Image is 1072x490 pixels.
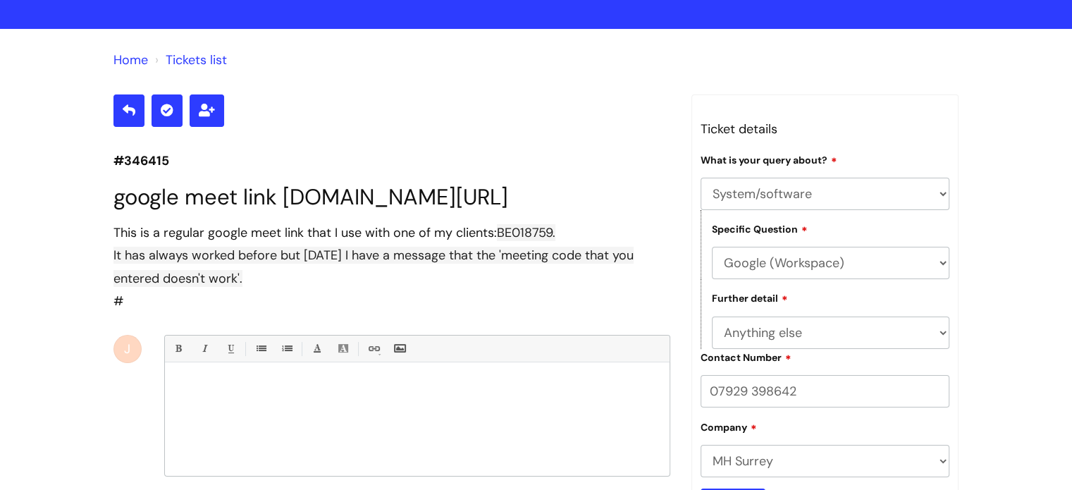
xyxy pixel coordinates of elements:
h1: google meet link [DOMAIN_NAME][URL] [113,184,670,210]
a: Bold (Ctrl-B) [169,340,187,357]
a: Underline(Ctrl-U) [221,340,239,357]
div: This is a regular google meet link that I use with one of my clients: [113,221,670,244]
a: • Unordered List (Ctrl-Shift-7) [252,340,269,357]
label: Specific Question [712,221,808,235]
a: Back Color [334,340,352,357]
a: Link [364,340,382,357]
a: 1. Ordered List (Ctrl-Shift-8) [278,340,295,357]
label: Company [701,419,757,434]
span: BE018759. [497,224,555,241]
label: Further detail [712,290,788,305]
p: #346415 [113,149,670,172]
div: J [113,335,142,363]
a: Insert Image... [390,340,408,357]
span: It has always worked before but [DATE] I have a message that the 'meeting code that you entered d... [113,247,634,286]
li: Tickets list [152,49,227,71]
h3: Ticket details [701,118,950,140]
label: Contact Number [701,350,791,364]
li: Solution home [113,49,148,71]
a: Italic (Ctrl-I) [195,340,213,357]
div: # [113,221,670,313]
label: What is your query about? [701,152,837,166]
a: Tickets list [166,51,227,68]
a: Font Color [308,340,326,357]
a: Home [113,51,148,68]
